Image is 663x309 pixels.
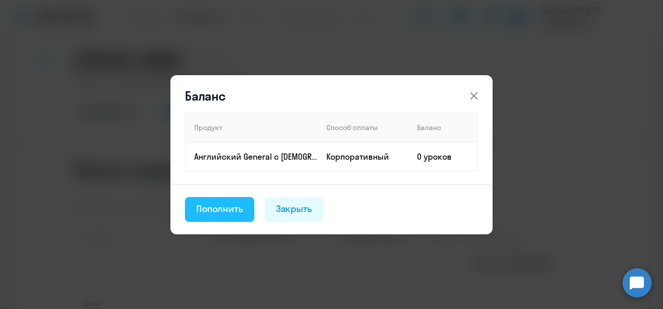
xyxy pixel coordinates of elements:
[265,197,324,222] button: Закрыть
[196,202,243,216] div: Пополнить
[276,202,312,216] div: Закрыть
[318,113,409,142] th: Способ оплаты
[170,88,493,104] header: Баланс
[185,197,254,222] button: Пополнить
[409,142,478,171] td: 0 уроков
[194,151,318,162] p: Английский General с [DEMOGRAPHIC_DATA] преподавателем
[409,113,478,142] th: Баланс
[185,113,318,142] th: Продукт
[318,142,409,171] td: Корпоративный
